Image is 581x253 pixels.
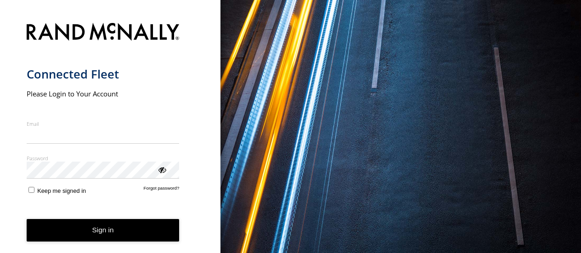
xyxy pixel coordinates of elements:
[157,165,166,174] div: ViewPassword
[27,120,180,127] label: Email
[37,187,86,194] span: Keep me signed in
[27,155,180,162] label: Password
[27,21,180,45] img: Rand McNally
[27,67,180,82] h1: Connected Fleet
[144,186,180,194] a: Forgot password?
[28,187,34,193] input: Keep me signed in
[27,219,180,242] button: Sign in
[27,89,180,98] h2: Please Login to Your Account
